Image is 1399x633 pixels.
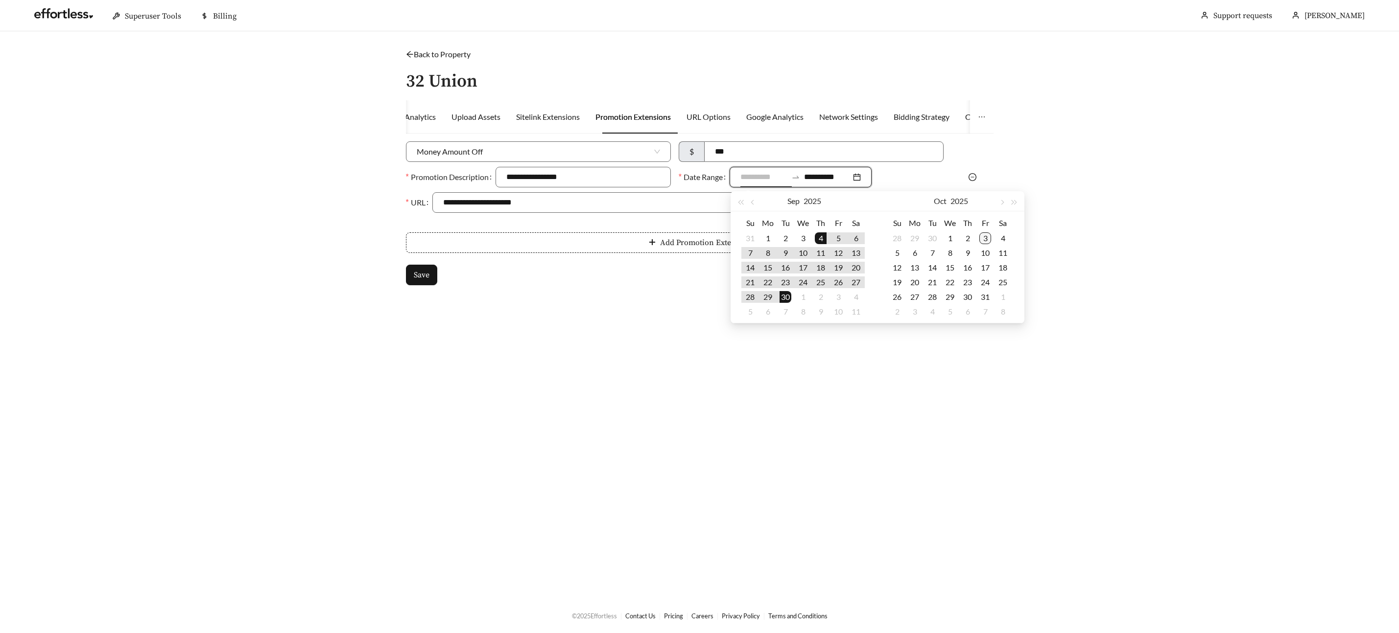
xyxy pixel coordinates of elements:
td: 2025-09-04 [812,231,830,246]
td: 2025-08-31 [741,231,759,246]
input: URL [443,193,933,212]
td: 2025-10-21 [924,275,941,290]
div: 10 [797,247,809,259]
td: 2025-10-04 [994,231,1012,246]
span: Add Promotion Extension [660,237,751,249]
td: 2025-10-02 [812,290,830,304]
div: 17 [979,262,991,273]
div: 4 [997,232,1009,244]
td: 2025-09-12 [830,246,847,260]
td: 2025-10-11 [994,246,1012,260]
td: 2025-10-12 [888,260,906,275]
td: 2025-10-02 [959,231,976,246]
div: 1 [944,232,956,244]
label: URL [406,192,432,213]
td: 2025-09-29 [906,231,924,246]
div: 11 [850,306,862,317]
td: 2025-11-04 [924,304,941,319]
td: 2025-09-03 [794,231,812,246]
td: 2025-10-04 [847,290,865,304]
th: Fr [830,215,847,231]
div: Network Settings [819,111,878,123]
td: 2025-10-23 [959,275,976,290]
div: 28 [926,291,938,303]
a: Pricing [664,612,683,620]
td: 2025-09-14 [741,260,759,275]
div: 10 [979,247,991,259]
td: 2025-09-26 [830,275,847,290]
div: 20 [909,276,921,288]
div: 16 [962,262,973,273]
div: 27 [850,276,862,288]
td: 2025-10-20 [906,275,924,290]
div: 4 [926,306,938,317]
th: We [941,215,959,231]
div: 3 [979,232,991,244]
input: Promotion Description [496,167,671,187]
td: 2025-10-07 [777,304,794,319]
td: 2025-09-27 [847,275,865,290]
div: 13 [909,262,921,273]
div: 8 [997,306,1009,317]
div: 9 [780,247,791,259]
div: 29 [944,291,956,303]
div: 19 [891,276,903,288]
div: Google Analytics [746,111,804,123]
div: Sitelink Extensions [516,111,580,123]
td: 2025-10-16 [959,260,976,275]
div: 7 [926,247,938,259]
td: 2025-09-13 [847,246,865,260]
th: Th [812,215,830,231]
div: 23 [780,276,791,288]
td: 2025-09-01 [759,231,777,246]
div: 8 [797,306,809,317]
div: 5 [944,306,956,317]
div: 24 [797,276,809,288]
td: 2025-10-18 [994,260,1012,275]
div: 13 [850,247,862,259]
td: 2025-09-23 [777,275,794,290]
span: ellipsis [978,113,986,121]
a: Privacy Policy [722,612,760,620]
div: 12 [832,247,844,259]
div: 29 [762,291,774,303]
th: Tu [777,215,794,231]
div: URL Options [687,111,731,123]
td: 2025-10-24 [976,275,994,290]
div: 29 [909,232,921,244]
td: 2025-09-10 [794,246,812,260]
td: 2025-10-30 [959,290,976,304]
td: 2025-11-07 [976,304,994,319]
td: 2025-09-21 [741,275,759,290]
td: 2025-09-24 [794,275,812,290]
span: [PERSON_NAME] [1304,11,1365,21]
td: 2025-09-22 [759,275,777,290]
td: 2025-11-06 [959,304,976,319]
div: 7 [979,306,991,317]
div: 21 [926,276,938,288]
th: Sa [994,215,1012,231]
div: 25 [815,276,827,288]
div: 23 [962,276,973,288]
td: 2025-09-30 [777,290,794,304]
td: 2025-10-01 [794,290,812,304]
div: 1 [797,291,809,303]
td: 2025-10-08 [941,246,959,260]
div: 7 [744,247,756,259]
div: 18 [997,262,1009,273]
button: ellipsis [970,100,994,134]
div: 15 [762,262,774,273]
td: 2025-10-03 [976,231,994,246]
td: 2025-10-29 [941,290,959,304]
div: Bidding Strategy [894,111,949,123]
td: 2025-09-11 [812,246,830,260]
div: 3 [832,291,844,303]
div: 3 [909,306,921,317]
div: 6 [762,306,774,317]
div: 7 [780,306,791,317]
td: 2025-10-06 [906,246,924,260]
td: 2025-09-20 [847,260,865,275]
label: Date Range [679,167,730,187]
a: Contact Us [625,612,656,620]
td: 2025-09-30 [924,231,941,246]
